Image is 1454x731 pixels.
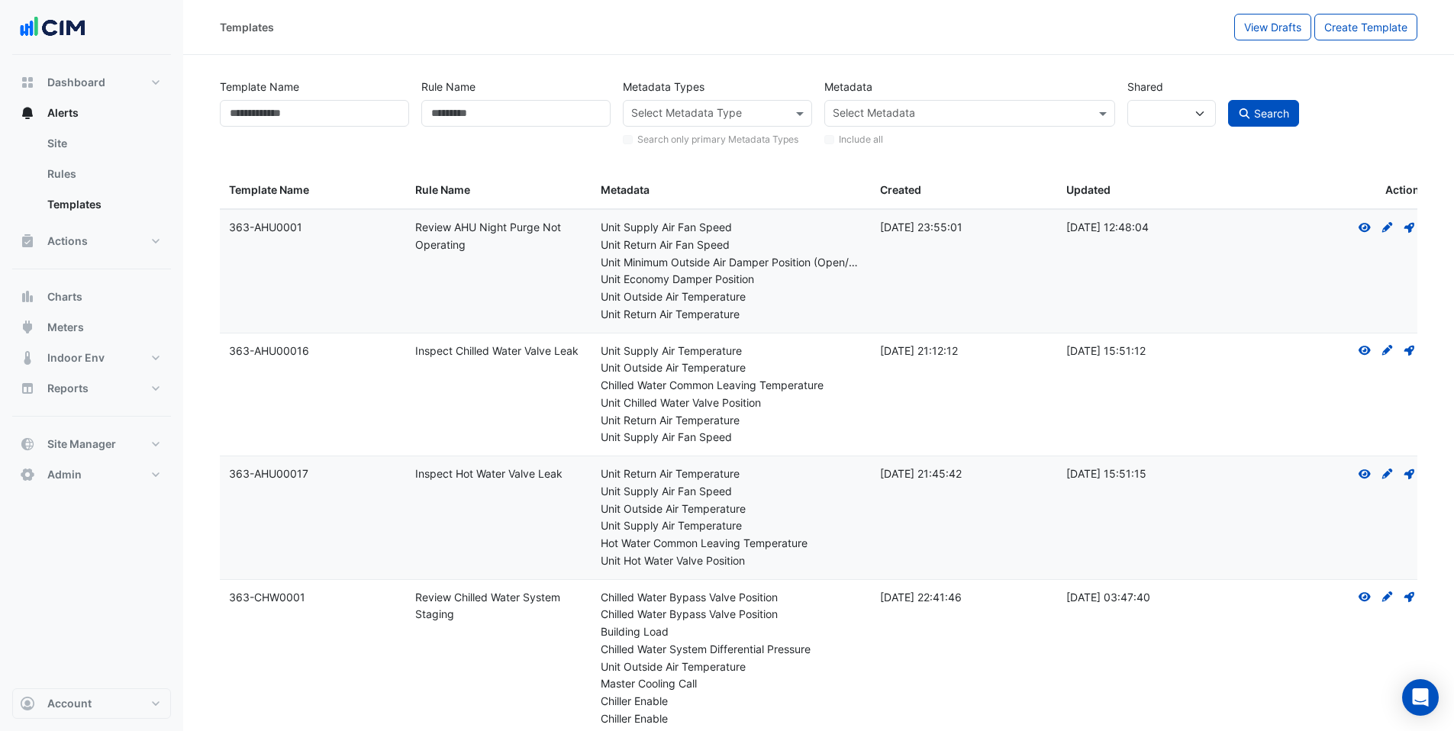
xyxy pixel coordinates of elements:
button: View Drafts [1234,14,1311,40]
div: Review Chilled Water System Staging [415,589,583,624]
div: Templates [220,19,274,35]
div: Chilled Water Bypass Valve Position [601,589,862,607]
div: 363-CHW0001 [229,589,397,607]
label: Search only primary Metadata Types [637,133,798,147]
div: Inspect Chilled Water Valve Leak [415,343,583,360]
label: Template Name [220,73,299,100]
div: Open Intercom Messenger [1402,679,1439,716]
span: Indoor Env [47,350,105,365]
div: Unit Outside Air Temperature [601,501,862,518]
div: Chilled Water Common Leaving Temperature [601,377,862,394]
div: [DATE] 22:41:46 [880,589,1048,607]
div: Select Metadata Type [629,105,742,124]
label: Rule Name [421,73,476,100]
label: Include all [839,133,883,147]
div: Unit Supply Air Temperature [601,343,862,360]
button: Alerts [12,98,171,128]
div: [DATE] 12:48:04 [1066,219,1234,237]
fa-icon: View [1358,221,1372,233]
span: Meters [47,320,84,335]
span: Account [47,696,92,711]
app-icon: Site Manager [20,436,35,452]
app-icon: Meters [20,320,35,335]
div: Unit Supply Air Fan Speed [601,429,862,446]
div: 363-AHU00017 [229,465,397,483]
span: Site Manager [47,436,116,452]
div: Unit Supply Air Temperature [601,517,862,535]
button: Indoor Env [12,343,171,373]
div: [DATE] 21:45:42 [880,465,1048,483]
span: View Drafts [1244,21,1301,34]
button: Site Manager [12,429,171,459]
span: Updated [1066,183,1111,196]
label: Metadata Types [623,73,704,100]
fa-icon: Deploy [1403,591,1417,604]
app-icon: Admin [20,467,35,482]
div: Unit Chilled Water Valve Position [601,394,862,412]
div: [DATE] 03:47:40 [1066,589,1234,607]
fa-icon: Deploy [1403,344,1417,357]
span: Created [880,183,921,196]
span: Charts [47,289,82,304]
a: Rules [35,159,171,189]
span: Admin [47,467,82,482]
div: Unit Outside Air Temperature [601,659,862,676]
span: Actions [47,233,88,249]
div: Hot Water Common Leaving Temperature [601,535,862,552]
span: Create Template [1324,21,1407,34]
span: Template Name [229,183,309,196]
div: Unit Economy Damper Position [601,271,862,288]
div: [DATE] 23:55:01 [880,219,1048,237]
a: Site [35,128,171,159]
span: Search [1254,107,1289,120]
fa-icon: Create Draft - to edit a template, you first need to create a draft, and then submit it for appro... [1381,591,1394,604]
app-icon: Charts [20,289,35,304]
div: Review AHU Night Purge Not Operating [415,219,583,254]
div: [DATE] 15:51:15 [1066,465,1234,483]
app-icon: Alerts [20,105,35,121]
fa-icon: View [1358,591,1372,604]
div: Chiller Enable [601,693,862,710]
div: Unit Outside Air Temperature [601,288,862,306]
span: Dashboard [47,75,105,90]
span: Rule Name [415,183,470,196]
div: Unit Outside Air Temperature [601,359,862,377]
div: Unit Supply Air Fan Speed [601,483,862,501]
div: 363-AHU0001 [229,219,397,237]
div: Unit Return Air Fan Speed [601,237,862,254]
span: Reports [47,381,89,396]
fa-icon: View [1358,344,1372,357]
img: Company Logo [18,12,87,43]
div: Select Metadata [830,105,915,124]
fa-icon: Create Draft - to edit a template, you first need to create a draft, and then submit it for appro... [1381,221,1394,233]
div: Unit Return Air Temperature [601,306,862,324]
app-icon: Reports [20,381,35,396]
button: Meters [12,312,171,343]
button: Charts [12,282,171,312]
button: Actions [12,226,171,256]
fa-icon: Create Draft - to edit a template, you first need to create a draft, and then submit it for appro... [1381,467,1394,480]
button: Admin [12,459,171,490]
div: 363-AHU00016 [229,343,397,360]
button: Reports [12,373,171,404]
app-icon: Actions [20,233,35,249]
app-icon: Dashboard [20,75,35,90]
div: [DATE] 15:51:12 [1066,343,1234,360]
span: Alerts [47,105,79,121]
button: Dashboard [12,67,171,98]
button: Search [1228,100,1300,127]
app-icon: Indoor Env [20,350,35,365]
label: Metadata [824,73,872,100]
div: Inspect Hot Water Valve Leak [415,465,583,483]
a: Templates [35,189,171,220]
div: Building Load [601,623,862,641]
div: Chilled Water System Differential Pressure [601,641,862,659]
fa-icon: Deploy [1403,221,1417,233]
div: Unit Return Air Temperature [601,465,862,483]
fa-icon: Create Draft - to edit a template, you first need to create a draft, and then submit it for appro... [1381,344,1394,357]
div: Chilled Water Bypass Valve Position [601,606,862,623]
fa-icon: Deploy [1403,467,1417,480]
span: Metadata [601,183,650,196]
div: Unit Return Air Temperature [601,412,862,430]
label: Shared [1127,73,1163,100]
